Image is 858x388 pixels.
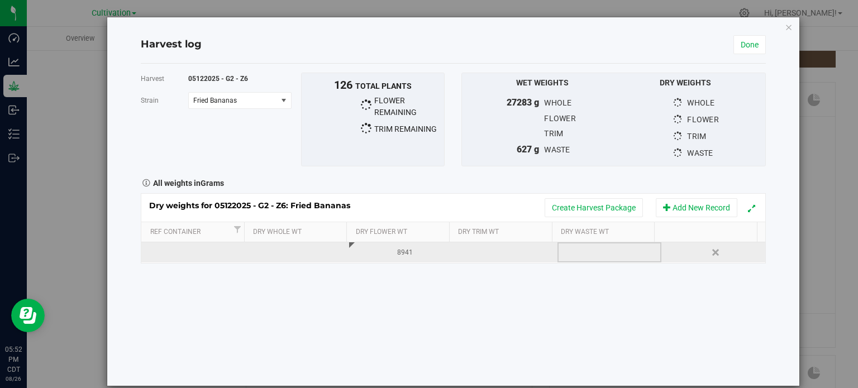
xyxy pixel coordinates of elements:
span: Fried Bananas [193,97,269,104]
a: Dry Whole Wt [253,228,342,237]
span: Dry weights for 05122025 - G2 - Z6: Fried Bananas [149,200,361,210]
span: trim remaining [374,123,444,135]
a: Dry Trim Wt [458,228,547,237]
a: Delete [708,245,725,260]
span: Strain [141,97,159,104]
span: 126 [334,78,352,92]
a: Done [733,35,766,54]
span: flower [687,115,719,124]
span: Harvest [141,75,164,83]
span: trim [544,129,563,138]
span: flower [544,114,576,123]
span: Grams [201,179,224,188]
span: 627 g [517,144,539,155]
span: trim [687,132,706,141]
a: Ref Container [150,228,231,237]
span: whole [544,98,571,107]
button: Create Harvest Package [545,198,643,217]
a: Filter [231,222,244,236]
span: waste [687,149,713,157]
span: 05122025 - G2 - Z6 [188,75,248,83]
h4: Harvest log [141,37,202,52]
span: whole [687,98,714,107]
span: Wet Weights [516,78,569,87]
strong: All weights in [153,175,224,189]
a: Dry Waste Wt [561,228,650,237]
button: Add New Record [656,198,737,217]
button: Expand [743,200,760,216]
iframe: Resource center [11,299,45,332]
div: 8941 [357,247,452,258]
span: 27283 g [507,97,539,108]
span: waste [544,145,570,154]
span: select [277,93,291,108]
span: total plants [355,82,412,90]
span: Dry Weights [660,78,711,87]
span: flower remaining [374,95,444,118]
a: Dry Flower Wt [356,228,445,237]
